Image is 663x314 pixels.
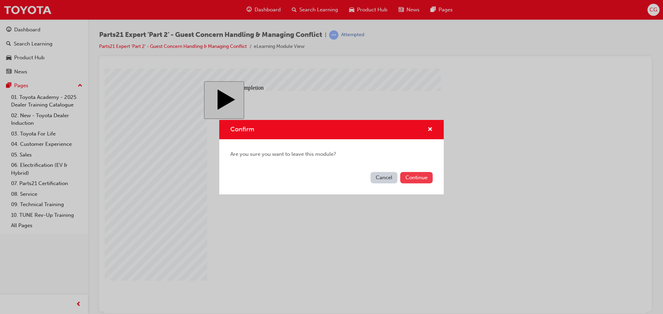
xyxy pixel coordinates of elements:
div: Are you sure you want to leave this module? [219,139,444,169]
button: Continue [400,172,433,183]
button: cross-icon [427,125,433,134]
button: Cancel [371,172,397,183]
div: Confirm [219,120,444,194]
button: Start [99,13,140,50]
span: Confirm [230,125,254,133]
div: Expert | Cluster 2 Start Course [99,13,442,232]
span: cross-icon [427,127,433,133]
